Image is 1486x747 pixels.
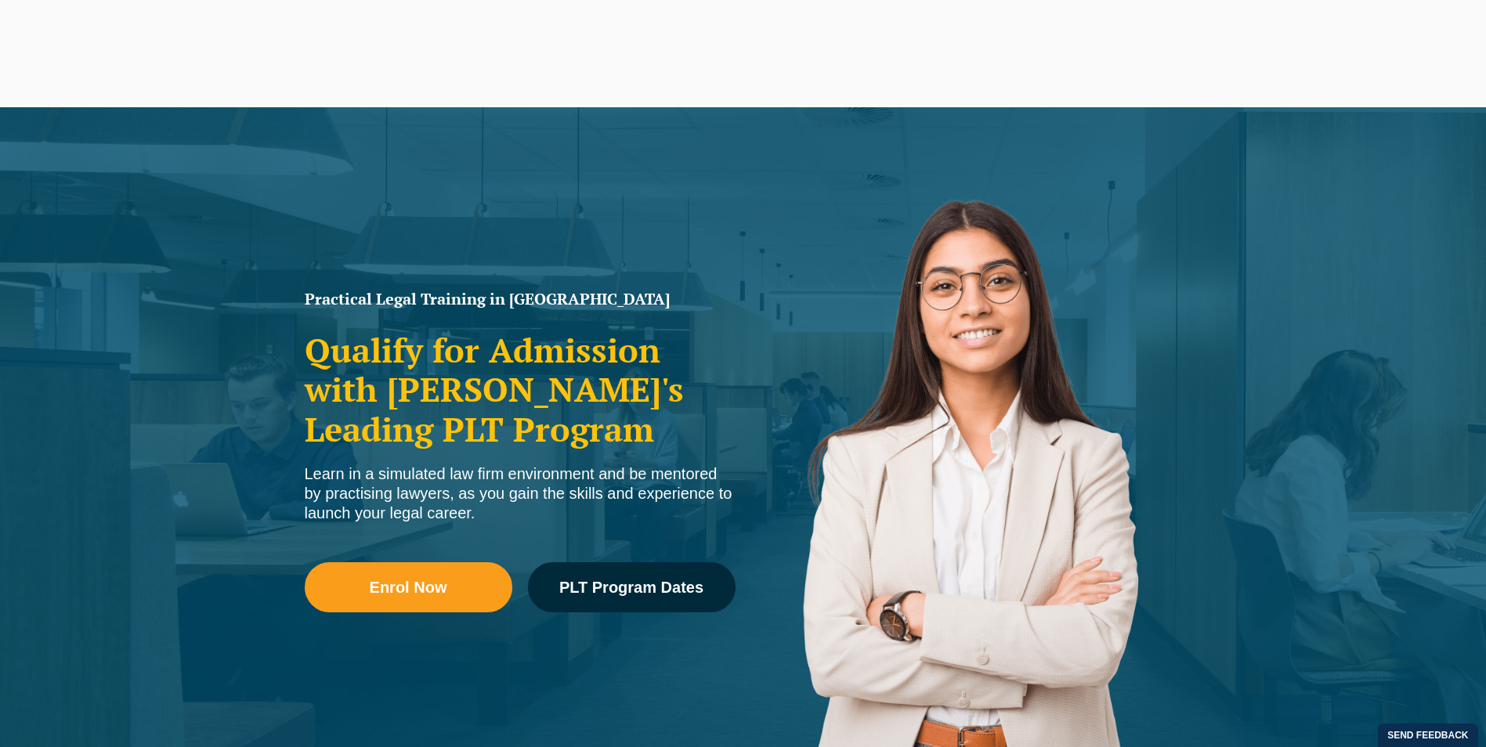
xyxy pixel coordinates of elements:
[528,562,736,612] a: PLT Program Dates
[370,579,447,595] span: Enrol Now
[559,579,703,595] span: PLT Program Dates
[305,562,512,612] a: Enrol Now
[305,330,736,449] h2: Qualify for Admission with [PERSON_NAME]'s Leading PLT Program
[305,291,736,307] h1: Practical Legal Training in [GEOGRAPHIC_DATA]
[305,464,736,523] div: Learn in a simulated law firm environment and be mentored by practising lawyers, as you gain the ...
